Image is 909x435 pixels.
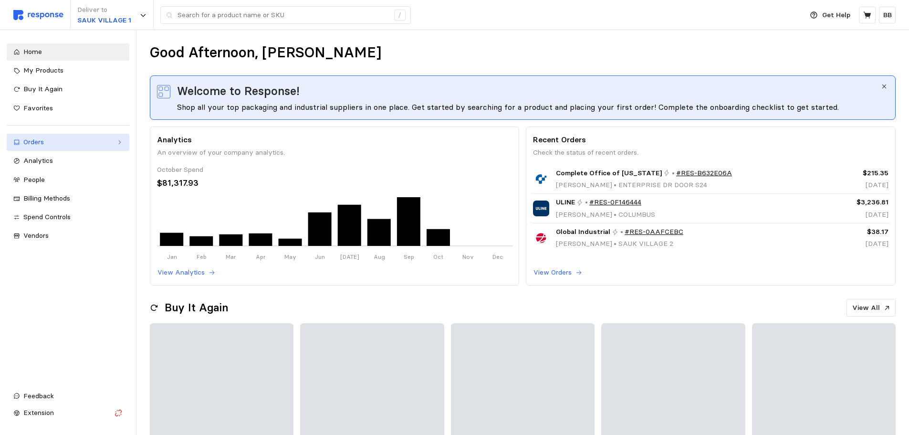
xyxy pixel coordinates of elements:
tspan: Mar [226,253,236,260]
p: $3,236.81 [805,197,888,208]
a: Analytics [7,152,129,170]
span: Buy It Again [23,85,63,93]
p: • [585,197,588,208]
tspan: Feb [196,253,206,260]
p: [DATE] [805,239,888,249]
span: • [612,180,618,189]
p: View Analytics [157,267,205,278]
tspan: Nov [462,253,474,260]
tspan: Jan [167,253,177,260]
div: October Spend [157,165,512,175]
a: Buy It Again [7,81,129,98]
span: Analytics [23,156,53,165]
tspan: Jun [315,253,325,260]
tspan: Apr [256,253,266,260]
button: Feedback [7,388,129,405]
span: Complete Office of [US_STATE] [556,168,662,179]
span: Spend Controls [23,212,71,221]
div: / [394,10,406,21]
input: Search for a product name or SKU [178,7,389,24]
span: Feedback [23,392,54,400]
a: Spend Controls [7,209,129,226]
p: [DATE] [805,210,888,220]
p: $38.17 [805,227,888,237]
a: #RES-B632E06A [676,168,732,179]
img: ULINE [533,201,549,216]
a: Vendors [7,227,129,244]
tspan: Sep [403,253,414,260]
p: $215.35 [805,168,888,179]
img: svg%3e [13,10,63,20]
p: • [672,168,675,179]
tspan: May [284,253,296,260]
button: View Orders [533,267,583,278]
img: Complete Office of Wisconsin [533,171,549,187]
p: An overview of your company analytics. [157,148,512,158]
tspan: Dec [492,253,503,260]
div: Shop all your top packaging and industrial suppliers in one place. Get started by searching for a... [177,101,880,113]
p: SAUK VILLAGE 1 [77,15,131,26]
tspan: [DATE] [340,253,359,260]
div: Orders [23,137,113,148]
p: [PERSON_NAME] ENTERPRISE DR DOOR S24 [556,180,732,191]
tspan: Aug [373,253,385,260]
tspan: Oct [433,253,443,260]
img: Global Industrial [533,230,549,246]
p: BB [883,10,892,21]
p: [DATE] [805,180,888,191]
span: • [612,210,618,219]
button: View All [846,299,896,317]
a: Home [7,43,129,61]
span: Billing Methods [23,194,70,202]
a: #RES-0AAFCEBC [625,227,683,237]
p: Get Help [822,10,850,21]
img: svg%3e [157,85,170,98]
p: View All [852,303,880,313]
p: Deliver to [77,5,131,15]
a: Orders [7,134,129,151]
p: [PERSON_NAME] COLUMBUS [556,210,655,220]
p: • [620,227,623,237]
span: Vendors [23,231,49,240]
p: Recent Orders [533,134,888,146]
span: My Products [23,66,63,74]
div: $81,317.93 [157,177,512,190]
h1: Good Afternoon, [PERSON_NAME] [150,43,381,62]
p: Check the status of recent orders. [533,148,888,158]
span: • [612,239,618,248]
p: View Orders [533,267,572,278]
a: My Products [7,62,129,79]
a: #RES-0F146444 [589,197,641,208]
h2: Buy It Again [165,300,228,315]
span: People [23,175,45,184]
span: Home [23,47,42,56]
a: Favorites [7,100,129,117]
span: Favorites [23,104,53,112]
p: Analytics [157,134,512,146]
button: BB [879,7,896,23]
span: Extension [23,408,54,417]
button: Extension [7,404,129,422]
span: Welcome to Response! [177,83,300,100]
a: People [7,171,129,189]
span: Global Industrial [556,227,610,237]
button: Get Help [805,6,856,24]
p: [PERSON_NAME] SAUK VILLAGE 2 [556,239,684,249]
span: ULINE [556,197,575,208]
a: Billing Methods [7,190,129,207]
button: View Analytics [157,267,216,278]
